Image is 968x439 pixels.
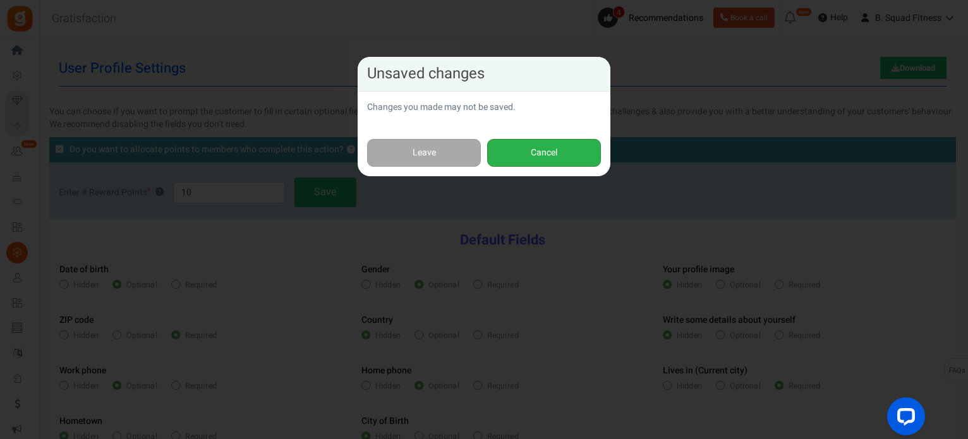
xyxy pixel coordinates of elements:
[367,139,481,167] a: Leave
[367,66,601,81] h4: Unsaved changes
[487,139,601,167] button: Cancel
[367,101,601,114] p: Changes you made may not be saved.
